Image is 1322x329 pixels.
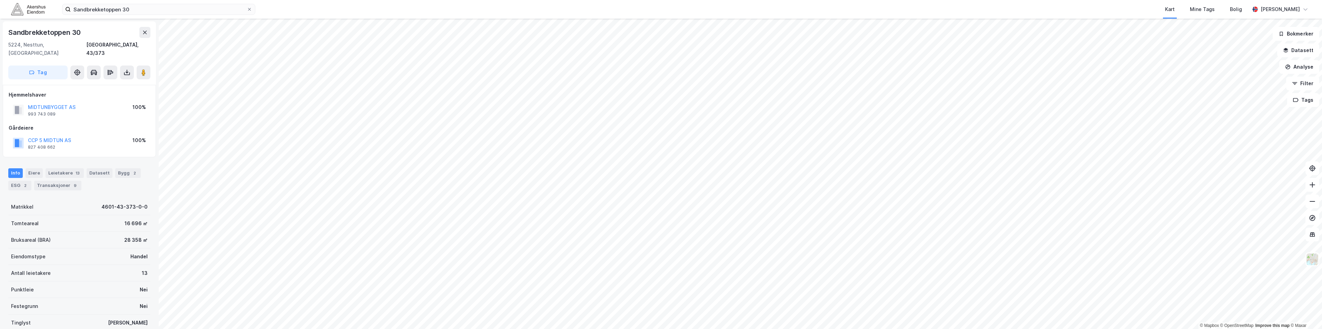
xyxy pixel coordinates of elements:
img: Z [1306,253,1319,266]
div: Kart [1165,5,1175,13]
input: Søk på adresse, matrikkel, gårdeiere, leietakere eller personer [71,4,247,14]
div: Tinglyst [11,319,31,327]
div: Punktleie [11,286,34,294]
div: Tomteareal [11,219,39,228]
div: ESG [8,181,31,190]
div: Info [8,168,23,178]
div: Handel [130,252,148,261]
div: Transaksjoner [34,181,81,190]
div: Kontrollprogram for chat [1288,296,1322,329]
div: Nei [140,302,148,310]
div: Leietakere [46,168,84,178]
div: 993 743 089 [28,111,56,117]
div: Gårdeiere [9,124,150,132]
div: Eiere [26,168,43,178]
div: Sandbrekketoppen 30 [8,27,82,38]
a: OpenStreetMap [1220,323,1254,328]
button: Analyse [1279,60,1319,74]
div: 2 [22,182,29,189]
button: Filter [1286,77,1319,90]
div: 100% [132,136,146,144]
div: 9 [72,182,79,189]
div: Mine Tags [1190,5,1215,13]
div: Nei [140,286,148,294]
div: Bygg [115,168,141,178]
div: Antall leietakere [11,269,51,277]
div: [PERSON_NAME] [108,319,148,327]
button: Bokmerker [1273,27,1319,41]
div: [PERSON_NAME] [1261,5,1300,13]
div: 28 358 ㎡ [124,236,148,244]
div: Festegrunn [11,302,38,310]
div: 100% [132,103,146,111]
button: Tags [1287,93,1319,107]
div: 16 696 ㎡ [125,219,148,228]
div: Eiendomstype [11,252,46,261]
div: Matrikkel [11,203,33,211]
div: 13 [142,269,148,277]
div: 827 408 662 [28,144,55,150]
div: 4601-43-373-0-0 [101,203,148,211]
a: Mapbox [1200,323,1219,328]
div: Hjemmelshaver [9,91,150,99]
div: 2 [131,170,138,177]
a: Improve this map [1255,323,1290,328]
div: Bruksareal (BRA) [11,236,51,244]
button: Datasett [1277,43,1319,57]
img: akershus-eiendom-logo.9091f326c980b4bce74ccdd9f866810c.svg [11,3,46,15]
button: Tag [8,66,68,79]
div: 13 [74,170,81,177]
div: Bolig [1230,5,1242,13]
div: 5224, Nesttun, [GEOGRAPHIC_DATA] [8,41,86,57]
div: Datasett [87,168,112,178]
iframe: Chat Widget [1288,296,1322,329]
div: [GEOGRAPHIC_DATA], 43/373 [86,41,150,57]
